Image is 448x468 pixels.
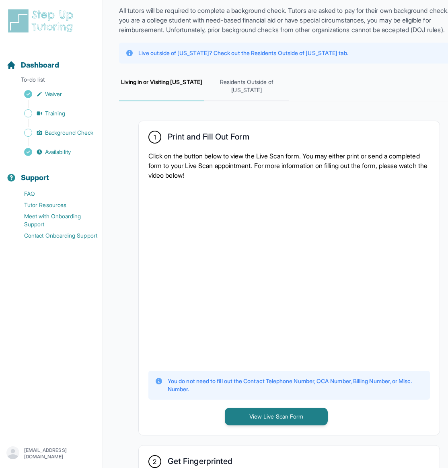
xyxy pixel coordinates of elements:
button: View Live Scan Form [225,408,328,425]
a: Dashboard [6,60,59,71]
span: Waiver [45,90,62,98]
span: Living in or Visiting [US_STATE] [119,72,204,101]
span: Support [21,172,49,183]
a: Training [6,108,103,119]
h2: Print and Fill Out Form [168,132,249,145]
a: Availability [6,146,103,158]
p: Click on the button below to view the Live Scan form. You may either print or send a completed fo... [148,151,430,180]
a: Background Check [6,127,103,138]
p: Live outside of [US_STATE]? Check out the Residents Outside of [US_STATE] tab. [138,49,348,57]
p: To-do list [3,76,99,87]
p: [EMAIL_ADDRESS][DOMAIN_NAME] [24,447,96,460]
a: FAQ [6,188,103,199]
button: [EMAIL_ADDRESS][DOMAIN_NAME] [6,446,96,461]
a: Meet with Onboarding Support [6,211,103,230]
span: Training [45,109,66,117]
span: Availability [45,148,71,156]
a: Waiver [6,88,103,100]
button: Support [3,159,99,187]
span: Background Check [45,129,93,137]
a: View Live Scan Form [225,412,328,420]
iframe: YouTube video player [148,187,430,363]
a: Contact Onboarding Support [6,230,103,241]
span: Residents Outside of [US_STATE] [204,72,290,101]
a: Tutor Resources [6,199,103,211]
img: logo [6,8,78,34]
span: Dashboard [21,60,59,71]
span: 2 [153,457,156,466]
p: You do not need to fill out the Contact Telephone Number, OCA Number, Billing Number, or Misc. Nu... [168,377,423,393]
span: 1 [154,132,156,142]
button: Dashboard [3,47,99,74]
